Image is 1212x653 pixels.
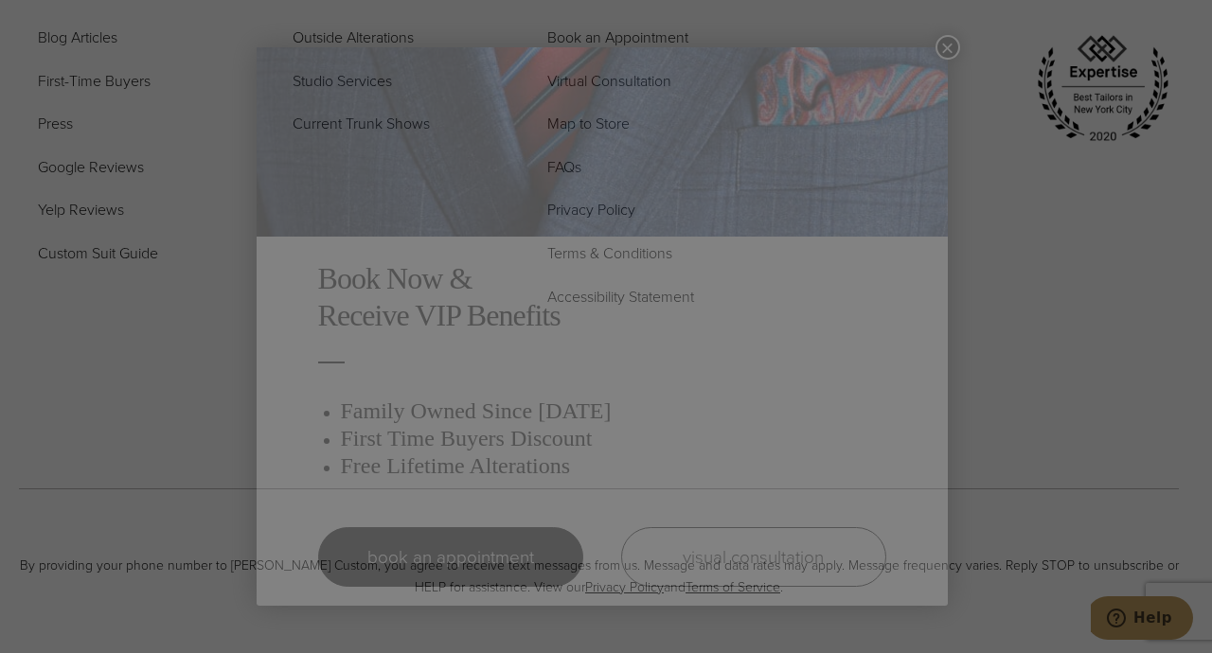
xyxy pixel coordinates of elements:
[936,35,960,60] button: Close
[318,260,886,333] h2: Book Now & Receive VIP Benefits
[341,397,886,425] h3: Family Owned Since [DATE]
[341,425,886,452] h3: First Time Buyers Discount
[318,527,583,587] a: book an appointment
[341,452,886,480] h3: Free Lifetime Alterations
[621,527,886,587] a: visual consultation
[43,13,81,30] span: Help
